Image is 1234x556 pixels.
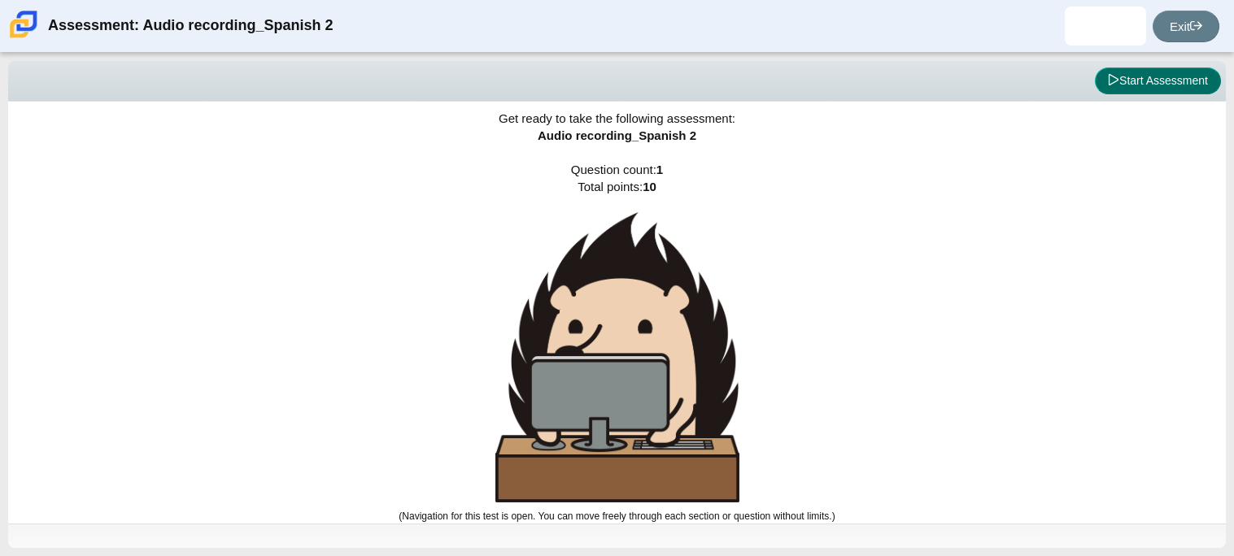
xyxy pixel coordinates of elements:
[656,163,663,176] b: 1
[399,163,835,522] span: Question count: Total points:
[495,212,739,502] img: hedgehog-behind-computer-large.png
[1092,13,1118,39] img: khalia.ruiz.qJ4n0p
[7,7,41,41] img: Carmen School of Science & Technology
[1153,11,1219,42] a: Exit
[538,128,696,142] span: Audio recording_Spanish 2
[1095,67,1221,95] button: Start Assessment
[48,7,333,46] div: Assessment: Audio recording_Spanish 2
[7,30,41,44] a: Carmen School of Science & Technology
[399,510,835,522] small: (Navigation for this test is open. You can move freely through each section or question without l...
[643,180,656,193] b: 10
[499,111,735,125] span: Get ready to take the following assessment:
